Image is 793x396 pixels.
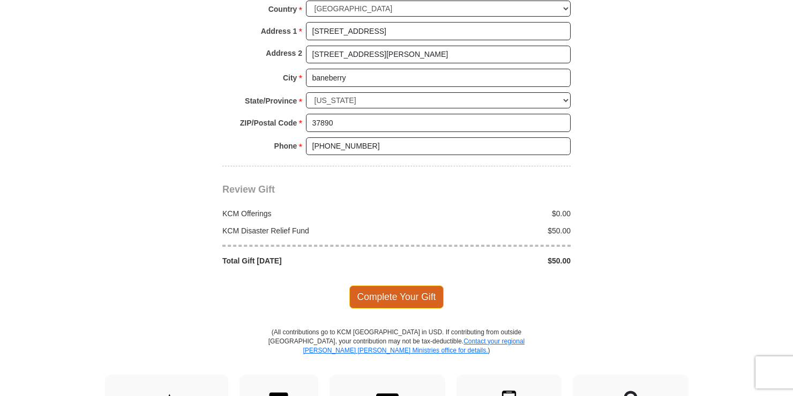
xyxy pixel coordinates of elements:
[349,285,444,308] span: Complete Your Gift
[268,2,297,17] strong: Country
[396,208,577,219] div: $0.00
[217,255,397,266] div: Total Gift [DATE]
[268,328,525,375] p: (All contributions go to KCM [GEOGRAPHIC_DATA] in USD. If contributing from outside [GEOGRAPHIC_D...
[303,338,525,354] a: Contact your regional [PERSON_NAME] [PERSON_NAME] Ministries office for details.
[396,225,577,236] div: $50.00
[274,138,297,153] strong: Phone
[217,225,397,236] div: KCM Disaster Relief Fund
[245,93,297,108] strong: State/Province
[283,70,297,85] strong: City
[261,24,297,39] strong: Address 1
[240,115,297,130] strong: ZIP/Postal Code
[396,255,577,266] div: $50.00
[217,208,397,219] div: KCM Offerings
[266,46,302,61] strong: Address 2
[222,184,275,195] span: Review Gift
